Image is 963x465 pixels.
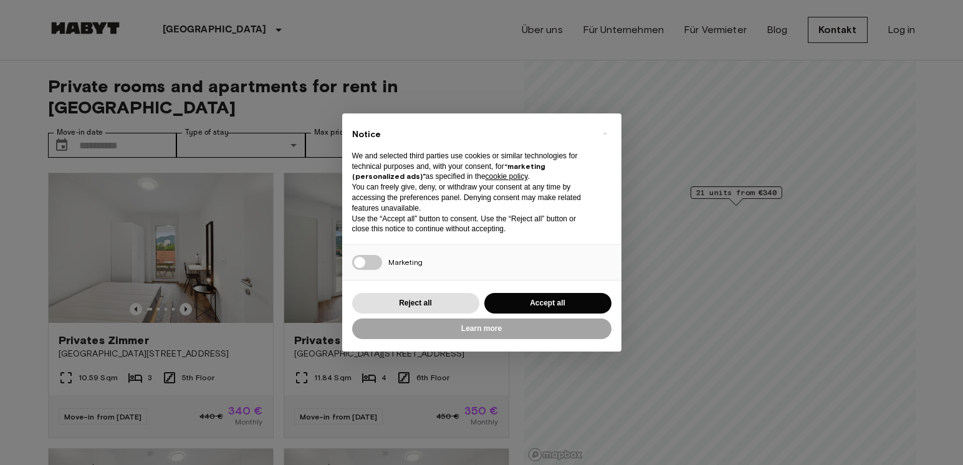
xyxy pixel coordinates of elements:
[388,257,423,267] span: Marketing
[352,161,545,181] strong: “marketing (personalized ads)”
[486,172,528,181] a: cookie policy
[352,182,592,213] p: You can freely give, deny, or withdraw your consent at any time by accessing the preferences pane...
[603,126,607,141] span: ×
[352,151,592,182] p: We and selected third parties use cookies or similar technologies for technical purposes and, wit...
[352,319,611,339] button: Learn more
[352,128,592,141] h2: Notice
[484,293,611,314] button: Accept all
[352,214,592,235] p: Use the “Accept all” button to consent. Use the “Reject all” button or close this notice to conti...
[352,293,479,314] button: Reject all
[595,123,615,143] button: Close this notice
